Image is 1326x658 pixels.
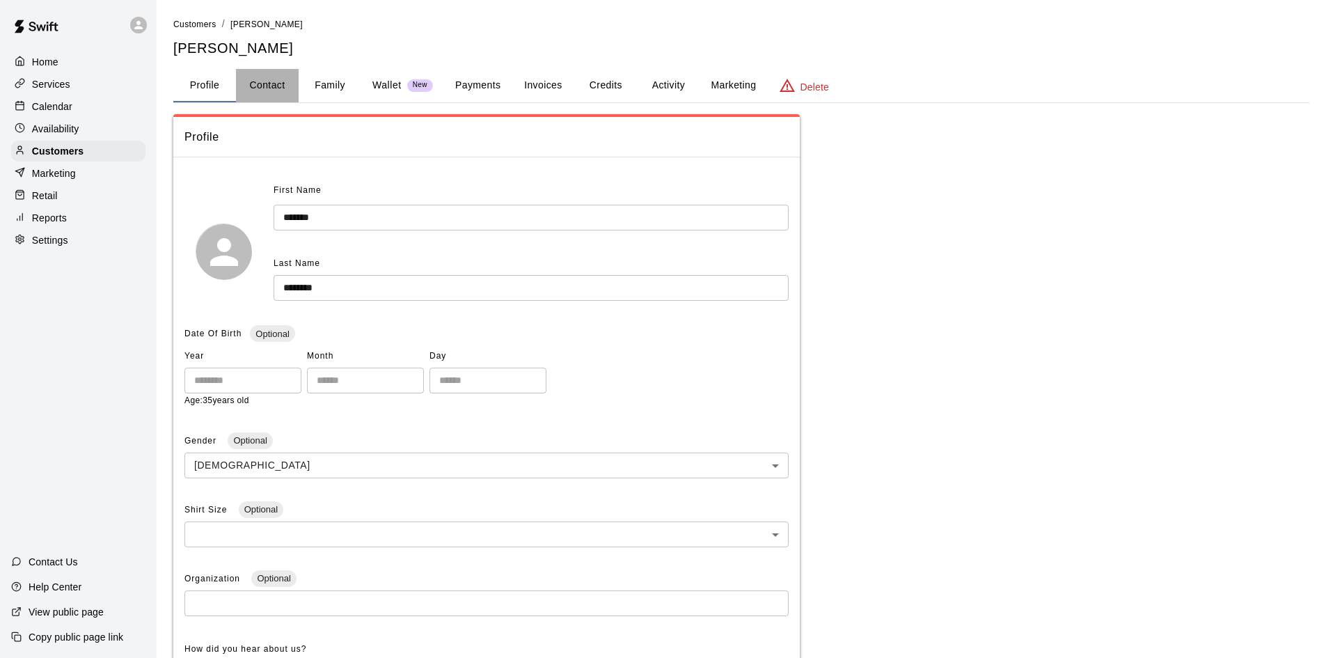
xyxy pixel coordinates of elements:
[32,166,76,180] p: Marketing
[29,605,104,619] p: View public page
[184,644,306,654] span: How did you hear about us?
[29,630,123,644] p: Copy public page link
[29,580,81,594] p: Help Center
[184,453,789,478] div: [DEMOGRAPHIC_DATA]
[32,100,72,113] p: Calendar
[29,555,78,569] p: Contact Us
[32,77,70,91] p: Services
[184,395,249,405] span: Age: 35 years old
[11,52,145,72] a: Home
[173,69,236,102] button: Profile
[184,345,301,368] span: Year
[11,96,145,117] a: Calendar
[274,258,320,268] span: Last Name
[444,69,512,102] button: Payments
[372,78,402,93] p: Wallet
[11,163,145,184] a: Marketing
[184,128,789,146] span: Profile
[184,505,230,515] span: Shirt Size
[173,18,216,29] a: Customers
[32,55,58,69] p: Home
[251,573,296,583] span: Optional
[32,144,84,158] p: Customers
[11,118,145,139] a: Availability
[700,69,767,102] button: Marketing
[574,69,637,102] button: Credits
[32,122,79,136] p: Availability
[11,207,145,228] a: Reports
[173,39,1309,58] h5: [PERSON_NAME]
[250,329,294,339] span: Optional
[184,436,219,446] span: Gender
[184,574,243,583] span: Organization
[11,74,145,95] a: Services
[173,69,1309,102] div: basic tabs example
[32,233,68,247] p: Settings
[299,69,361,102] button: Family
[307,345,424,368] span: Month
[11,141,145,162] a: Customers
[173,17,1309,32] nav: breadcrumb
[274,180,322,202] span: First Name
[236,69,299,102] button: Contact
[637,69,700,102] button: Activity
[228,435,272,446] span: Optional
[11,230,145,251] a: Settings
[239,504,283,515] span: Optional
[800,80,829,94] p: Delete
[184,329,242,338] span: Date Of Birth
[32,211,67,225] p: Reports
[222,17,225,31] li: /
[173,19,216,29] span: Customers
[407,81,433,90] span: New
[32,189,58,203] p: Retail
[230,19,303,29] span: [PERSON_NAME]
[429,345,546,368] span: Day
[11,185,145,206] a: Retail
[512,69,574,102] button: Invoices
